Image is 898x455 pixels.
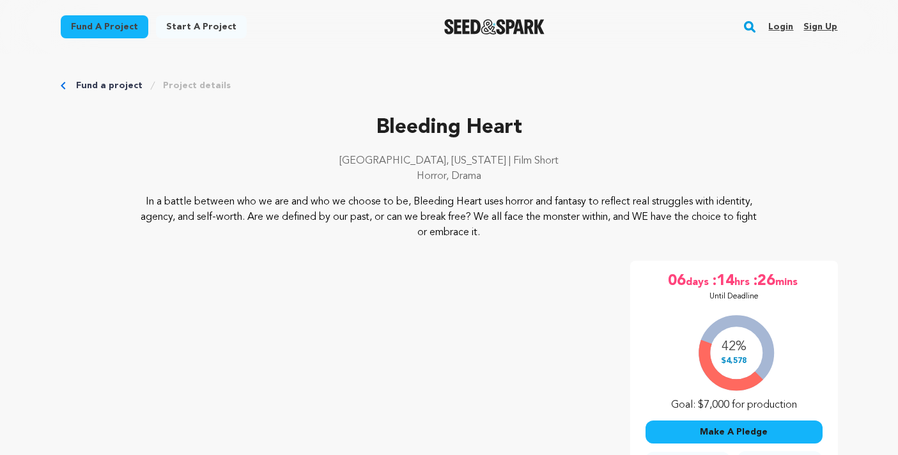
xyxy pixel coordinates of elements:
a: Sign up [803,17,837,37]
p: Horror, Drama [61,169,838,184]
span: hrs [734,271,752,291]
p: In a battle between who we are and who we choose to be, Bleeding Heart uses horror and fantasy to... [138,194,760,240]
a: Project details [163,79,231,92]
div: Breadcrumb [61,79,838,92]
a: Seed&Spark Homepage [444,19,545,35]
p: Bleeding Heart [61,112,838,143]
a: Start a project [156,15,247,38]
a: Fund a project [76,79,143,92]
p: [GEOGRAPHIC_DATA], [US_STATE] | Film Short [61,153,838,169]
span: days [686,271,711,291]
span: :14 [711,271,734,291]
img: Seed&Spark Logo Dark Mode [444,19,545,35]
a: Login [768,17,793,37]
span: 06 [668,271,686,291]
button: Make A Pledge [646,420,823,443]
span: :26 [752,271,775,291]
span: mins [775,271,800,291]
p: Until Deadline [709,291,759,302]
a: Fund a project [61,15,148,38]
